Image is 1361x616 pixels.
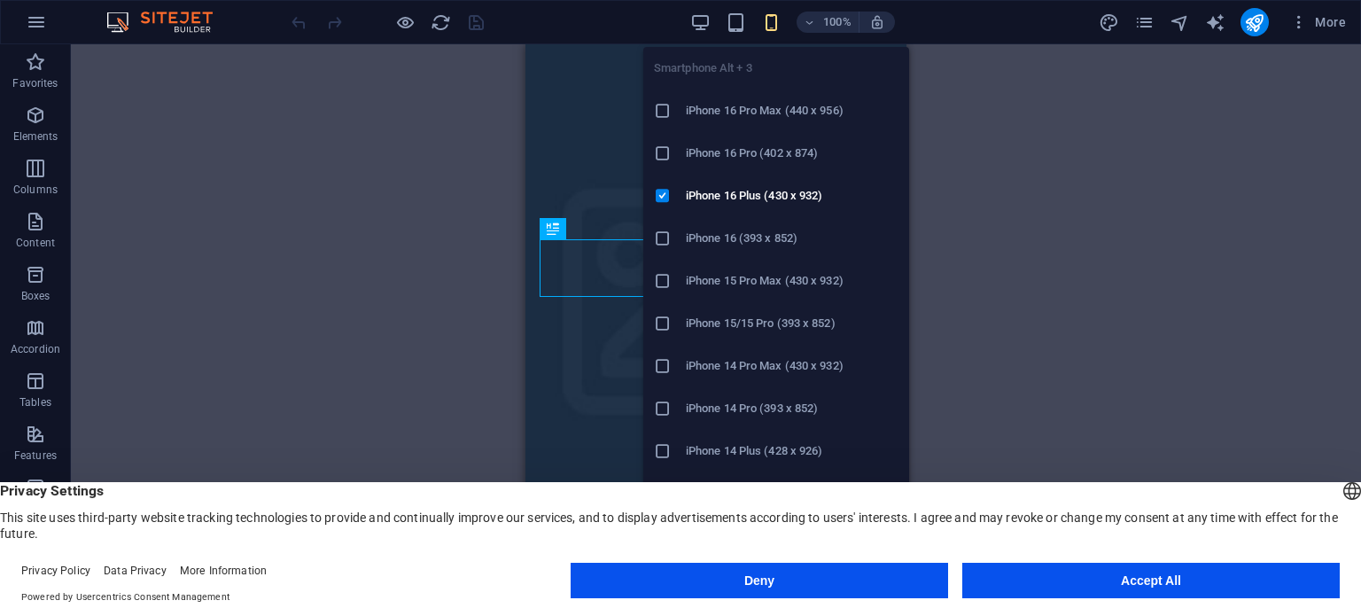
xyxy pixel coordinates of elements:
[1290,13,1346,31] span: More
[869,14,885,30] i: On resize automatically adjust zoom level to fit chosen device.
[525,44,906,588] iframe: To enrich screen reader interactions, please activate Accessibility in Grammarly extension settings
[394,12,416,33] button: Click here to leave preview mode and continue editing
[686,228,898,249] h6: iPhone 16 (393 x 852)
[19,395,51,409] p: Tables
[13,183,58,197] p: Columns
[1283,8,1353,36] button: More
[1240,8,1269,36] button: publish
[1134,12,1155,33] i: Pages (Ctrl+Alt+S)
[14,448,57,463] p: Features
[12,76,58,90] p: Favorites
[430,12,451,33] button: reload
[686,143,898,164] h6: iPhone 16 Pro (402 x 874)
[797,12,859,33] button: 100%
[1170,12,1191,33] button: navigator
[11,342,60,356] p: Accordion
[686,355,898,377] h6: iPhone 14 Pro Max (430 x 932)
[1134,12,1155,33] button: pages
[16,236,55,250] p: Content
[431,12,451,33] i: Reload page
[13,129,58,144] p: Elements
[21,289,51,303] p: Boxes
[1244,12,1264,33] i: Publish
[686,441,898,462] h6: iPhone 14 Plus (428 x 926)
[1170,12,1190,33] i: Navigator
[686,313,898,334] h6: iPhone 15/15 Pro (393 x 852)
[686,185,898,207] h6: iPhone 16 Plus (430 x 932)
[686,270,898,292] h6: iPhone 15 Pro Max (430 x 932)
[686,100,898,121] h6: iPhone 16 Pro Max (440 x 956)
[1205,12,1225,33] i: AI Writer
[1205,12,1226,33] button: text_generator
[823,12,852,33] h6: 100%
[1099,12,1120,33] button: design
[1099,12,1119,33] i: Design (Ctrl+Alt+Y)
[686,398,898,419] h6: iPhone 14 Pro (393 x 852)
